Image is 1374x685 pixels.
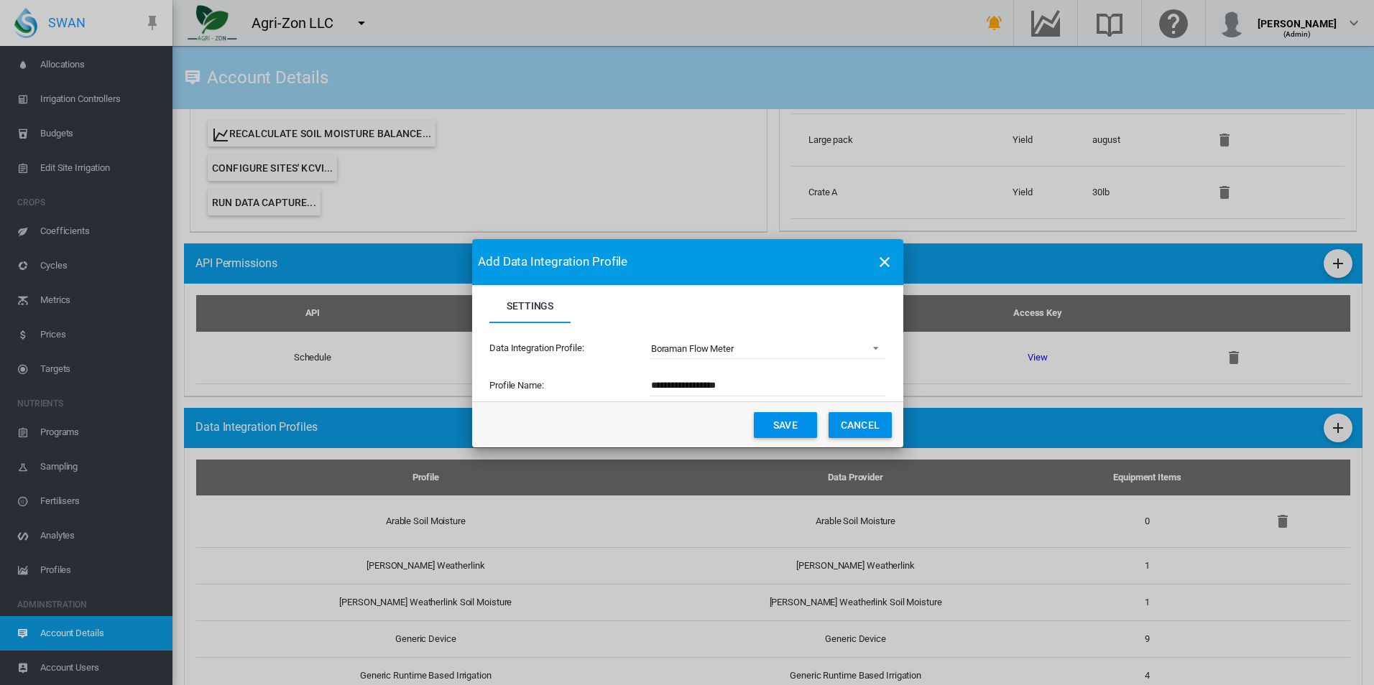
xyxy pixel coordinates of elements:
span: Settings [507,300,553,312]
div: Boraman Flow Meter [651,343,734,354]
button: Save [754,412,817,438]
button: icon-close [870,248,899,276]
label: Data Integration Profile: [489,342,648,355]
label: Profile Name: [489,379,648,392]
span: Add Data Integration Profile [478,253,627,271]
md-dialog: Settings Settings ... [472,239,903,447]
button: Cancel [829,412,892,438]
md-icon: icon-close [876,253,893,271]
